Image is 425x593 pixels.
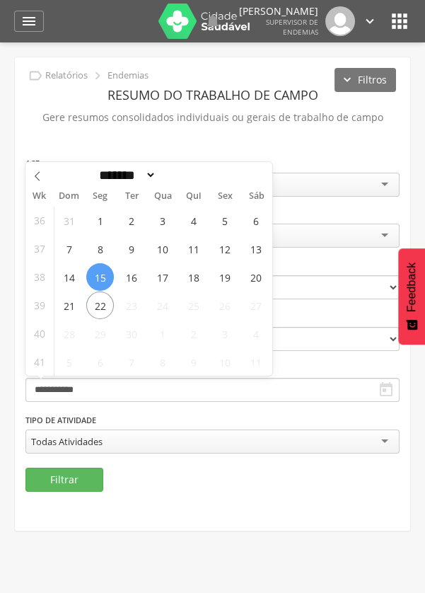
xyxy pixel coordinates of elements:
[86,348,114,376] span: Outubro 6, 2025
[86,235,114,263] span: Setembro 8, 2025
[362,6,378,36] a: 
[117,235,145,263] span: Setembro 9, 2025
[25,186,54,206] span: Wk
[55,235,83,263] span: Setembro 7, 2025
[211,320,238,347] span: Outubro 3, 2025
[180,235,207,263] span: Setembro 11, 2025
[180,207,207,234] span: Setembro 4, 2025
[34,348,45,376] span: 41
[204,6,221,36] a: 
[149,320,176,347] span: Outubro 1, 2025
[204,13,221,30] i: 
[55,320,83,347] span: Setembro 28, 2025
[117,320,145,347] span: Setembro 30, 2025
[180,320,207,347] span: Outubro 2, 2025
[149,292,176,319] span: Setembro 24, 2025
[90,68,105,84] i: 
[21,13,37,30] i: 
[334,68,396,92] button: Filtros
[55,292,83,319] span: Setembro 21, 2025
[95,168,157,183] select: Month
[209,192,240,201] span: Sex
[117,292,145,319] span: Setembro 23, 2025
[149,263,176,291] span: Setembro 17, 2025
[242,235,269,263] span: Setembro 13, 2025
[25,158,40,169] label: ACE
[266,17,318,37] span: Supervisor de Endemias
[86,320,114,347] span: Setembro 29, 2025
[242,348,269,376] span: Outubro 11, 2025
[116,192,147,201] span: Ter
[211,235,238,263] span: Setembro 12, 2025
[388,10,411,33] i: 
[378,381,395,398] i: 
[241,192,272,201] span: Sáb
[25,415,96,426] label: Tipo de Atividade
[34,235,45,263] span: 37
[86,207,114,234] span: Setembro 1, 2025
[117,263,145,291] span: Setembro 16, 2025
[25,108,400,127] p: Gere resumos consolidados individuais ou gerais de trabalho de campo
[180,348,207,376] span: Outubro 9, 2025
[405,263,418,312] span: Feedback
[14,11,44,32] a: 
[242,207,269,234] span: Setembro 6, 2025
[180,292,207,319] span: Setembro 25, 2025
[211,263,238,291] span: Setembro 19, 2025
[55,263,83,291] span: Setembro 14, 2025
[28,68,43,84] i: 
[117,348,145,376] span: Outubro 7, 2025
[211,292,238,319] span: Setembro 26, 2025
[25,82,400,108] header: Resumo do Trabalho de Campo
[149,235,176,263] span: Setembro 10, 2025
[55,348,83,376] span: Outubro 5, 2025
[362,13,378,29] i: 
[86,263,114,291] span: Setembro 15, 2025
[180,263,207,291] span: Setembro 18, 2025
[54,192,85,201] span: Dom
[55,207,83,234] span: Agosto 31, 2025
[34,207,45,234] span: 36
[34,263,45,291] span: 38
[242,292,269,319] span: Setembro 27, 2025
[85,192,116,201] span: Seg
[34,320,45,347] span: 40
[117,207,145,234] span: Setembro 2, 2025
[149,348,176,376] span: Outubro 8, 2025
[398,248,425,345] button: Feedback - Mostrar pesquisa
[156,168,203,183] input: Year
[211,207,238,234] span: Setembro 5, 2025
[242,263,269,291] span: Setembro 20, 2025
[45,70,88,81] p: Relatórios
[211,348,238,376] span: Outubro 10, 2025
[107,70,149,81] p: Endemias
[34,292,45,319] span: 39
[86,292,114,319] span: Setembro 22, 2025
[239,6,318,16] p: [PERSON_NAME]
[31,435,103,448] div: Todas Atividades
[147,192,178,201] span: Qua
[25,468,103,492] button: Filtrar
[178,192,209,201] span: Qui
[149,207,176,234] span: Setembro 3, 2025
[242,320,269,347] span: Outubro 4, 2025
